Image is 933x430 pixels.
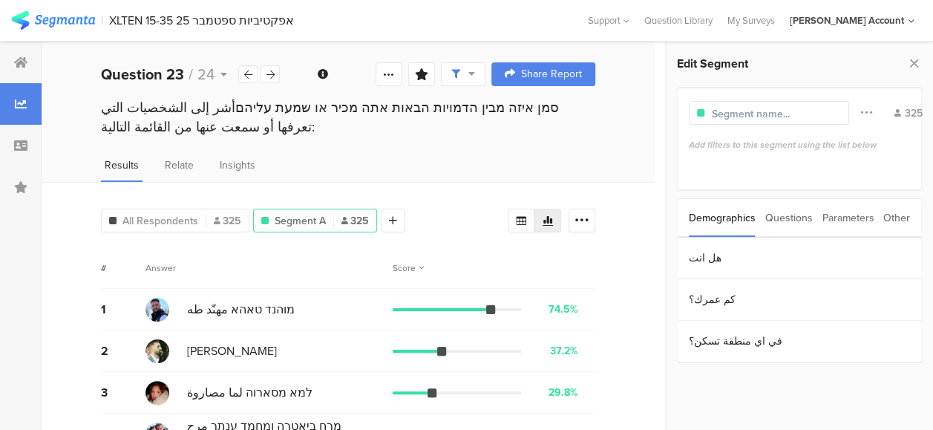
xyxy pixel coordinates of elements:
[189,63,193,85] span: /
[550,343,578,359] div: 37.2%
[101,384,145,401] div: 3
[790,13,904,27] div: [PERSON_NAME] Account
[101,342,145,359] div: 2
[101,301,145,318] div: 1
[720,13,782,27] a: My Surveys
[883,199,910,237] div: Other
[122,213,198,229] span: All Respondents
[689,199,756,237] div: Demographics
[145,381,169,405] img: d3718dnoaommpf.cloudfront.net%2Fitem%2F33b154f878e56a3d6864.jpeg
[101,261,145,275] div: #
[109,13,294,27] div: XLTEN 15-35 אפקטיביות ספטמבר 25
[220,157,255,173] span: Insights
[637,13,720,27] a: Question Library
[145,298,169,322] img: d3718dnoaommpf.cloudfront.net%2Fitem%2Fd8823f068472bf96db91.jpg
[11,11,95,30] img: segmanta logo
[588,9,629,32] div: Support
[894,105,923,121] div: 325
[393,261,424,275] div: Score
[678,238,921,279] section: هل انت
[677,55,748,72] span: Edit Segment
[101,63,184,85] b: Question 23
[549,302,578,317] div: 74.5%
[105,157,139,173] span: Results
[549,385,578,400] div: 29.8%
[712,106,841,122] input: Segment name...
[101,12,103,29] div: |
[822,199,874,237] div: Parameters
[101,98,595,137] div: סמן איזה מבין הדמויות הבאות אתה מכיר או שמעת עליהםأشر إلى الشخصيات التي تعرفها أو سمعت عنها من ال...
[187,384,312,401] span: למא מסארוה لما مصاروة
[678,321,921,362] section: في اي منطقة تسكن؟
[145,261,176,275] div: Answer
[165,157,194,173] span: Relate
[187,342,277,359] span: [PERSON_NAME]
[145,339,169,363] img: d3718dnoaommpf.cloudfront.net%2Fitem%2F53eaf0c843a10c697d71.png
[197,63,215,85] span: 24
[214,213,241,229] span: 325
[341,213,369,229] span: 325
[678,279,921,321] section: كم عمرك؟
[765,199,813,237] div: Questions
[187,301,295,318] span: מוהנד טאהא مهنّد طه
[521,69,582,79] span: Share Report
[275,213,326,229] span: Segment A
[689,138,910,152] div: Add filters to this segment using the list below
